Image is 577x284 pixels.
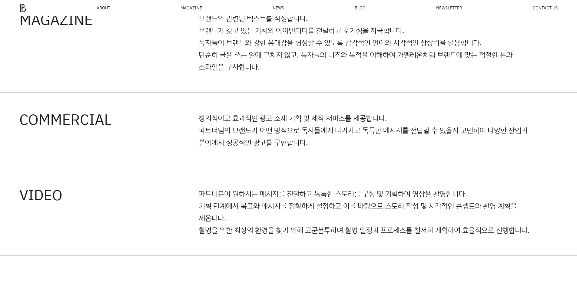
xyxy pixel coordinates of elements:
img: ba379d5522eb3.png [19,4,26,12]
a: NEWS [273,6,284,10]
a: ABOUT [97,6,110,10]
p: 창의적이고 효과적인 광고 소재 기획 및 제작 서비스를 제공합니다. 파트너님의 브랜드가 어떤 방식으로 독자들에게 다가가고 독특한 메시지를 전달할 수 있을지 고민하여 다양한 산업... [199,112,532,148]
a: CONTACT US [533,6,558,10]
h4: MAGAZINE [19,12,199,27]
a: NEWSLETTER [436,6,462,10]
p: 파트너분이 원하시는 메시지를 전달하고 독특한 스토리를 구성 및 기획하여 영상을 촬영합니다. 기획 단계에서 목표와 메시지를 정확하게 설정하고 이를 바탕으로 스토리 작성 및 시각... [199,188,532,236]
a: BLOG [355,6,366,10]
p: 브랜드와 관련된 텍스트를 작성합니다. 브랜드가 갖고 있는 가치와 아이덴티티를 전달하고 호기심을 자극합니다. 독자들이 브랜드와 강한 유대감을 형성할 수 있도록 감각적인 언어와 ... [199,12,532,73]
div: MAGAZINE [181,6,202,10]
h4: VIDEO [19,188,199,202]
h4: COMMERCIAL [19,112,199,127]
